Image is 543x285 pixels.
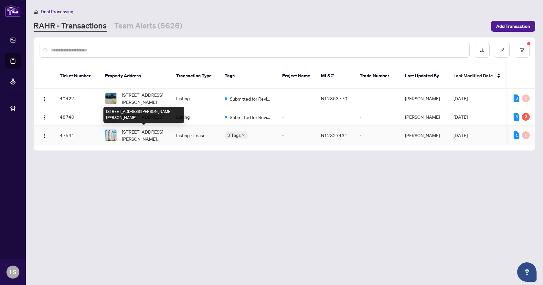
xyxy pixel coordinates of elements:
[41,9,73,15] span: Deal Processing
[42,115,47,120] img: Logo
[122,91,166,105] span: [STREET_ADDRESS][PERSON_NAME]
[453,114,468,120] span: [DATE]
[522,94,530,102] div: 0
[230,114,272,121] span: Submitted for Review
[42,133,47,138] img: Logo
[400,108,448,126] td: [PERSON_NAME]
[242,134,245,137] span: down
[34,9,38,14] span: home
[114,20,182,32] a: Team Alerts (5626)
[520,48,525,52] span: filter
[475,43,490,58] button: download
[321,95,347,101] span: N12353779
[453,132,468,138] span: [DATE]
[355,89,400,108] td: -
[171,63,219,89] th: Transaction Type
[171,108,219,126] td: Listing
[42,96,47,102] img: Logo
[227,131,241,139] span: 3 Tags
[105,130,116,141] img: thumbnail-img
[514,113,519,121] div: 5
[171,126,219,145] td: Listing - Lease
[55,126,100,145] td: 47541
[355,108,400,126] td: -
[55,108,100,126] td: 48740
[400,126,448,145] td: [PERSON_NAME]
[122,128,166,142] span: [STREET_ADDRESS][PERSON_NAME][PERSON_NAME]
[105,93,116,104] img: thumbnail-img
[355,126,400,145] td: -
[230,95,272,102] span: Submitted for Review
[10,268,16,277] span: LS
[34,20,107,32] a: RAHR - Transactions
[514,131,519,139] div: 1
[321,132,347,138] span: N12327431
[55,89,100,108] td: 49427
[355,63,400,89] th: Trade Number
[400,63,448,89] th: Last Updated By
[515,43,530,58] button: filter
[100,63,171,89] th: Property Address
[5,5,21,17] img: logo
[453,95,468,101] span: [DATE]
[491,21,535,32] button: Add Transaction
[316,63,355,89] th: MLS #
[453,72,493,79] span: Last Modified Date
[39,112,49,122] button: Logo
[514,94,519,102] div: 3
[277,108,316,126] td: -
[171,89,219,108] td: Listing
[103,107,184,123] div: [STREET_ADDRESS][PERSON_NAME][PERSON_NAME]
[496,21,530,31] span: Add Transaction
[277,63,316,89] th: Project Name
[495,43,510,58] button: edit
[55,63,100,89] th: Ticket Number
[400,89,448,108] td: [PERSON_NAME]
[480,48,484,52] span: download
[448,63,506,89] th: Last Modified Date
[500,48,505,52] span: edit
[39,130,49,140] button: Logo
[522,113,530,121] div: 3
[277,126,316,145] td: -
[517,262,537,282] button: Open asap
[39,93,49,104] button: Logo
[522,131,530,139] div: 0
[219,63,277,89] th: Tags
[277,89,316,108] td: -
